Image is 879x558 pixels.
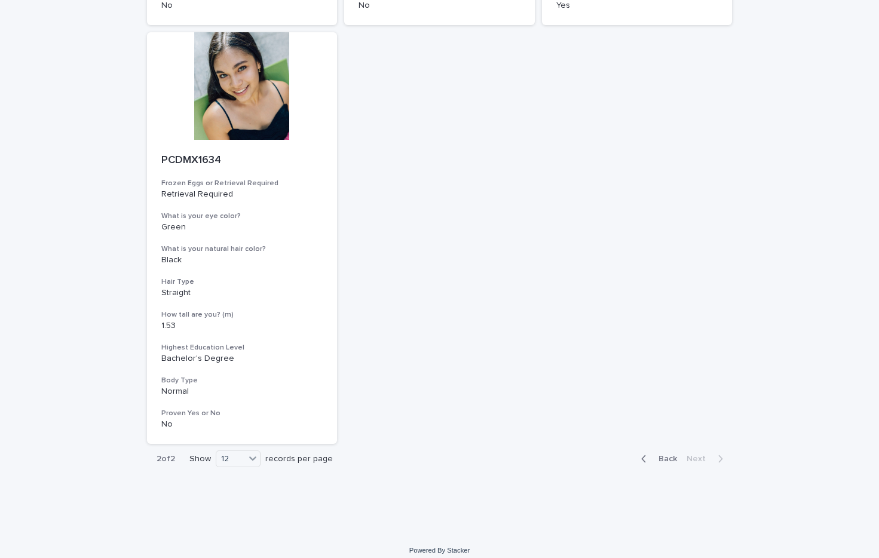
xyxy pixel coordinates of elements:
h3: Hair Type [161,277,323,287]
h3: Proven Yes or No [161,409,323,418]
div: 12 [216,453,245,465]
p: No [359,1,520,11]
p: Normal [161,387,323,397]
a: PCDMX1634Frozen Eggs or Retrieval RequiredRetrieval RequiredWhat is your eye color?GreenWhat is y... [147,32,338,444]
h3: How tall are you? (m) [161,310,323,320]
h3: What is your eye color? [161,211,323,221]
p: 1.53 [161,321,323,331]
p: Straight [161,288,323,298]
h3: Body Type [161,376,323,385]
h3: Highest Education Level [161,343,323,352]
p: PCDMX1634 [161,154,323,167]
h3: What is your natural hair color? [161,244,323,254]
p: 2 of 2 [147,444,185,474]
p: No [161,419,323,430]
p: Black [161,255,323,265]
p: Green [161,222,323,232]
a: Powered By Stacker [409,547,470,554]
p: Yes [556,1,718,11]
span: Back [651,455,677,463]
button: Next [682,453,733,464]
button: Back [632,453,682,464]
span: Next [687,455,713,463]
p: records per page [265,454,333,464]
h3: Frozen Eggs or Retrieval Required [161,179,323,188]
p: Show [189,454,211,464]
p: Retrieval Required [161,189,323,200]
p: No [161,1,323,11]
p: Bachelor's Degree [161,354,323,364]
